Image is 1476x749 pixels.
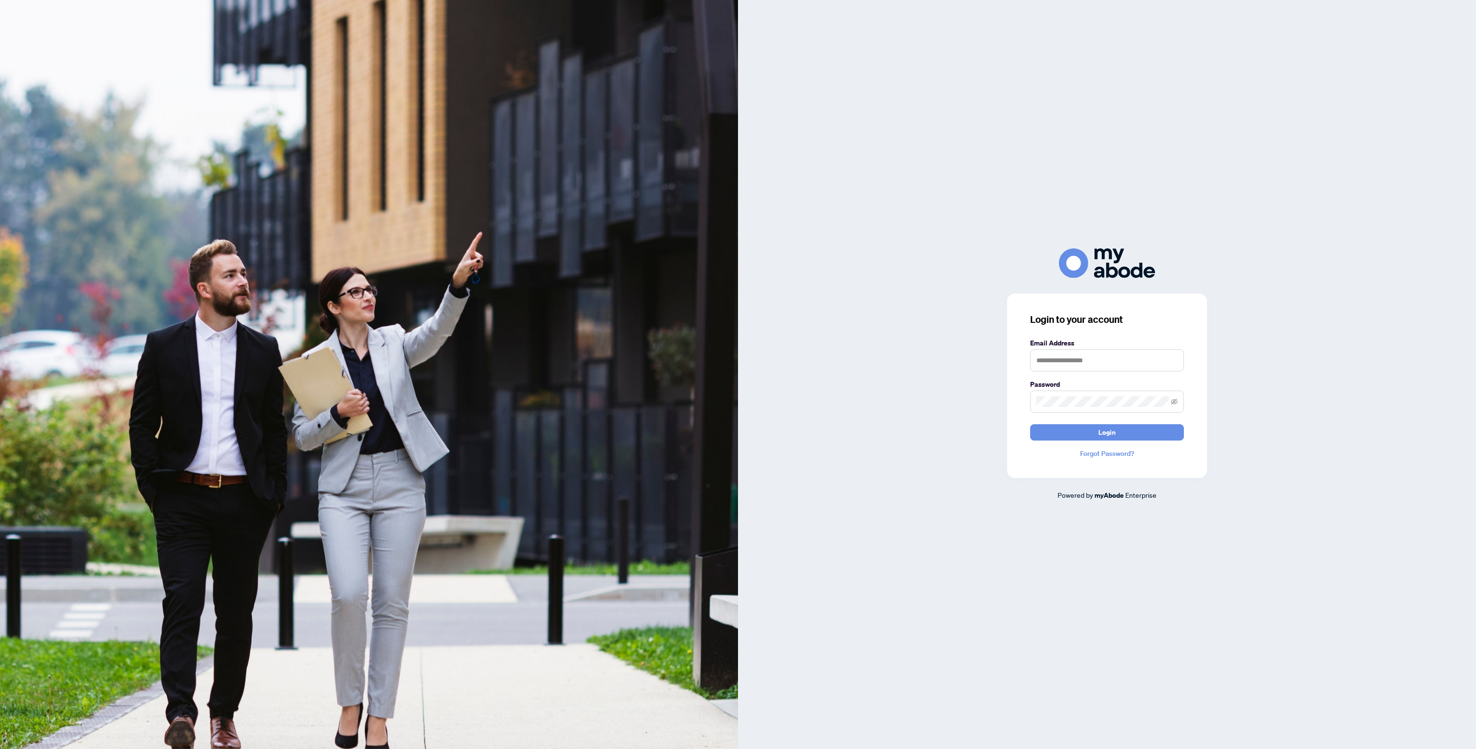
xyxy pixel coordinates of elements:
[1030,338,1184,348] label: Email Address
[1030,424,1184,441] button: Login
[1098,425,1116,440] span: Login
[1125,491,1156,499] span: Enterprise
[1171,398,1178,405] span: eye-invisible
[1058,491,1093,499] span: Powered by
[1030,448,1184,459] a: Forgot Password?
[1030,313,1184,326] h3: Login to your account
[1030,379,1184,390] label: Password
[1059,248,1155,278] img: ma-logo
[1095,490,1124,501] a: myAbode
